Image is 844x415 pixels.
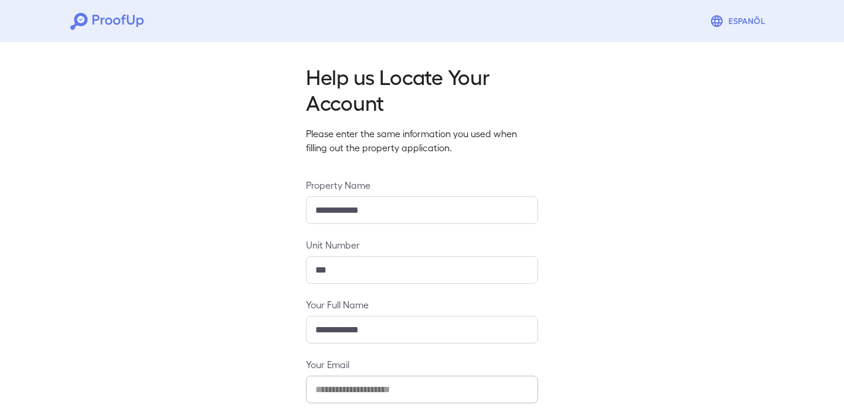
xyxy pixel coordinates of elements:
[306,63,538,115] h2: Help us Locate Your Account
[306,178,538,192] label: Property Name
[306,358,538,371] label: Your Email
[306,127,538,155] p: Please enter the same information you used when filling out the property application.
[306,298,538,311] label: Your Full Name
[306,238,538,251] label: Unit Number
[705,9,774,33] button: Espanõl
